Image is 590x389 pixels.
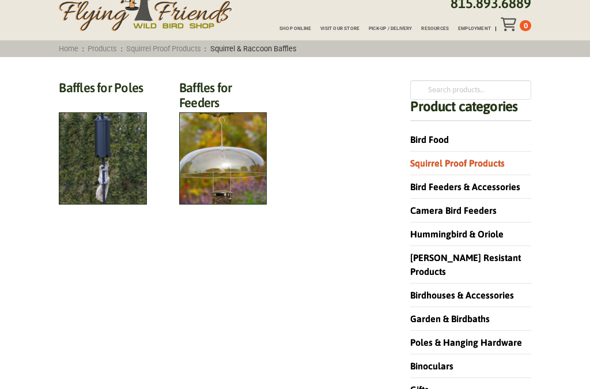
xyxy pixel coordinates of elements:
[458,27,491,32] span: Employment
[410,81,531,100] input: Search products…
[123,45,205,54] a: Squirrel Proof Products
[84,45,121,54] a: Products
[421,27,449,32] span: Resources
[410,229,504,240] a: Hummingbird & Oriole
[410,100,531,122] h4: Product categories
[206,45,300,54] span: Squirrel & Raccoon Baffles
[410,338,522,348] a: Poles & Hanging Hardware
[410,206,497,216] a: Camera Bird Feeders
[410,182,520,192] a: Bird Feeders & Accessories
[369,27,413,32] span: Pick-up / Delivery
[524,22,528,31] span: 0
[311,27,360,32] a: Visit Our Store
[449,27,491,32] a: Employment
[410,290,514,301] a: Birdhouses & Accessories
[410,253,521,277] a: [PERSON_NAME] Resistant Products
[270,27,311,32] a: Shop Online
[55,45,300,54] span: : : :
[410,361,453,372] a: Binoculars
[59,81,147,102] h2: Baffles for Poles
[59,81,147,205] a: Visit product category Baffles for Poles
[320,27,360,32] span: Visit Our Store
[410,158,505,169] a: Squirrel Proof Products
[412,27,449,32] a: Resources
[179,81,267,118] h2: Baffles for Feeders
[501,18,520,32] div: Toggle Off Canvas Content
[179,81,267,205] a: Visit product category Baffles for Feeders
[360,27,412,32] a: Pick-up / Delivery
[410,135,449,145] a: Bird Food
[279,27,311,32] span: Shop Online
[55,45,82,54] a: Home
[410,314,490,324] a: Garden & Birdbaths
